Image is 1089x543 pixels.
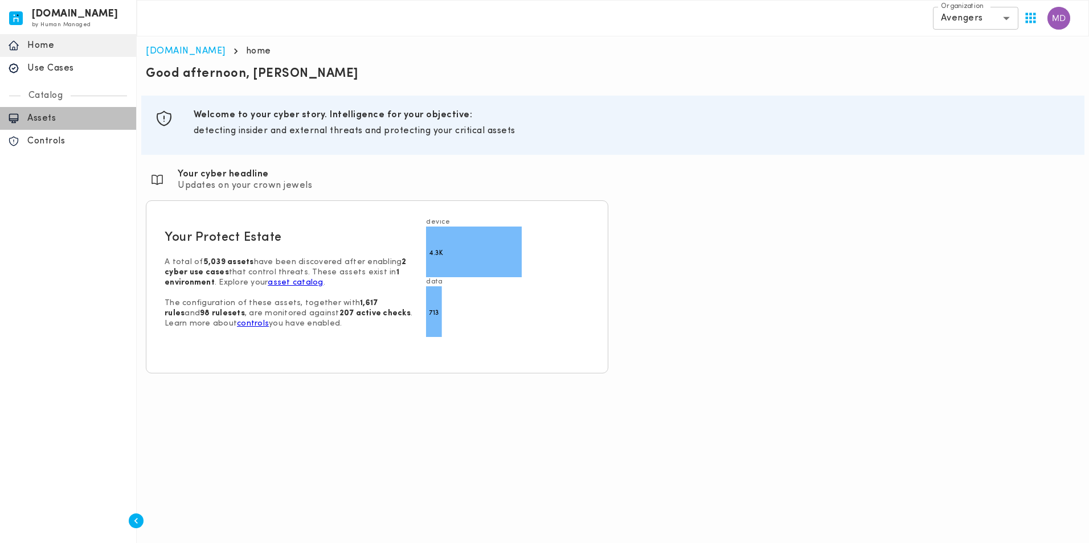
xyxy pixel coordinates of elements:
[9,11,23,25] img: invicta.io
[27,113,128,124] p: Assets
[941,2,984,11] label: Organization
[339,309,411,318] strong: 207 active checks
[21,90,71,101] p: Catalog
[32,22,91,28] span: by Human Managed
[429,250,443,257] text: 4.3K
[1047,7,1070,30] img: Marc Daniel Jamindang
[1043,2,1075,34] button: User
[146,46,1080,57] nav: breadcrumb
[32,10,118,18] h6: [DOMAIN_NAME]
[203,258,254,266] strong: 5,039 assets
[146,66,1080,82] p: Good afternoon, [PERSON_NAME]
[246,46,271,57] p: home
[178,168,312,180] h6: Your cyber headline
[27,63,128,74] p: Use Cases
[146,47,226,56] a: [DOMAIN_NAME]
[165,257,414,329] p: A total of have been discovered after enabling that control threats. These assets exist in . Expl...
[426,278,443,285] text: data
[237,319,269,328] a: controls
[178,180,312,191] p: Updates on your crown jewels
[27,135,128,147] p: Controls
[165,230,282,246] h5: Your Protect Estate
[426,219,450,225] text: device
[933,7,1018,30] div: Avengers
[194,109,1071,121] h6: Welcome to your cyber story. Intelligence for your objective:
[200,309,245,318] strong: 98 rulesets
[268,278,323,287] a: asset catalog
[429,310,439,316] text: 713
[27,40,128,51] p: Home
[194,125,1071,137] p: detecting insider and external threats and protecting your critical assets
